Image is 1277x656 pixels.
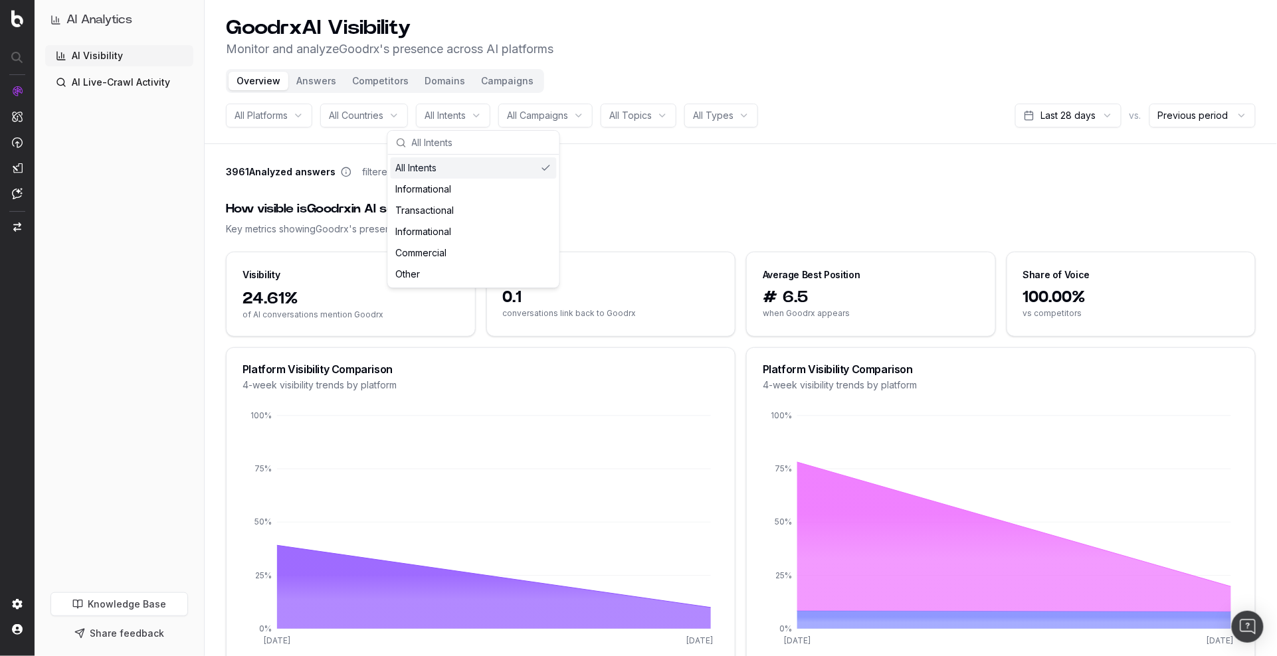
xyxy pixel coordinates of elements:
[391,242,557,264] div: Commercial
[250,410,272,420] tspan: 100%
[45,45,193,66] a: AI Visibility
[254,464,272,474] tspan: 75%
[609,109,652,122] span: All Topics
[391,200,557,221] div: Transactional
[1130,109,1141,122] span: vs.
[775,517,792,527] tspan: 50%
[12,188,23,199] img: Assist
[763,308,979,319] span: when Goodrx appears
[391,157,557,179] div: All Intents
[226,40,553,58] p: Monitor and analyze Goodrx 's presence across AI platforms
[362,165,458,179] span: filtered from 3,961 total
[12,599,23,610] img: Setting
[12,163,23,173] img: Studio
[50,621,188,645] button: Share feedback
[1232,611,1264,643] div: Open Intercom Messenger
[784,636,811,646] tspan: [DATE]
[763,287,979,308] span: # 6.5
[12,624,23,635] img: My account
[775,570,792,580] tspan: 25%
[264,636,290,646] tspan: [DATE]
[243,378,719,392] div: 4-week visibility trends by platform
[226,165,336,179] span: 3961 Analyzed answers
[391,179,557,200] div: Informational
[417,72,473,90] button: Domains
[45,72,193,93] a: AI Live-Crawl Activity
[388,155,559,287] div: Suggestions
[775,464,792,474] tspan: 75%
[259,623,272,633] tspan: 0%
[12,86,23,96] img: Analytics
[503,287,720,308] span: 0.1
[1023,268,1090,282] div: Share of Voice
[243,364,719,374] div: Platform Visibility Comparison
[235,109,288,122] span: All Platforms
[12,111,23,122] img: Intelligence
[391,221,557,242] div: Informational
[1023,308,1240,319] span: vs competitors
[11,10,23,27] img: Botify logo
[243,309,459,320] span: of AI conversations mention Goodrx
[254,517,272,527] tspan: 50%
[229,72,288,90] button: Overview
[763,378,1239,392] div: 4-week visibility trends by platform
[391,264,557,285] div: Other
[50,592,188,616] a: Knowledge Base
[226,16,553,40] h1: Goodrx AI Visibility
[226,222,1256,236] div: Key metrics showing Goodrx 's presence in AI conversations
[255,570,272,580] tspan: 25%
[412,129,551,156] input: All Intents
[13,222,21,232] img: Switch project
[344,72,417,90] button: Competitors
[1023,287,1240,308] span: 100.00%
[288,72,344,90] button: Answers
[425,109,466,122] span: All Intents
[329,109,383,122] span: All Countries
[779,623,792,633] tspan: 0%
[50,11,188,29] button: AI Analytics
[226,200,1256,218] div: How visible is Goodrx in AI search?
[12,137,23,148] img: Activation
[1207,636,1233,646] tspan: [DATE]
[243,268,280,282] div: Visibility
[763,268,860,282] div: Average Best Position
[503,308,720,319] span: conversations link back to Goodrx
[243,288,459,309] span: 24.61%
[771,410,792,420] tspan: 100%
[66,11,132,29] h1: AI Analytics
[763,364,1239,374] div: Platform Visibility Comparison
[686,636,713,646] tspan: [DATE]
[507,109,568,122] span: All Campaigns
[473,72,541,90] button: Campaigns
